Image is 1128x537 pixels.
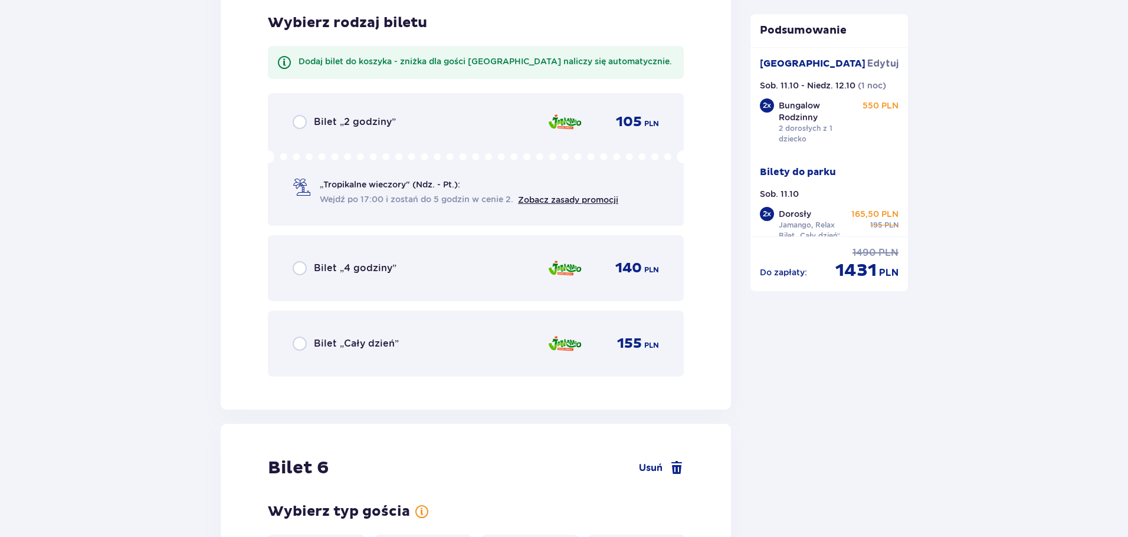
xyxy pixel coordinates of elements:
p: Jamango, Relax [779,220,835,230]
div: 2 x [760,207,774,221]
span: 140 [615,259,642,277]
span: PLN [884,220,899,230]
p: Bilet „Cały dzień” [779,230,841,241]
p: [GEOGRAPHIC_DATA] [760,57,865,70]
p: Bungalow Rodzinny [779,100,860,123]
p: 2 dorosłych z 1 dziecko [779,123,860,144]
span: PLN [644,265,659,275]
div: 2 x [760,98,774,113]
p: Sob. 11.10 - Niedz. 12.10 [760,80,855,91]
p: Sob. 11.10 [760,188,799,200]
span: Wejdź po 17:00 i zostań do 5 godzin w cenie 2. [320,193,513,205]
p: Do zapłaty : [760,266,807,278]
p: ( 1 noc ) [858,80,886,91]
img: Jamango [547,256,582,281]
span: 1431 [835,259,877,282]
h2: Bilet 6 [268,457,329,479]
span: Bilet „2 godziny” [314,116,396,129]
span: Edytuj [867,57,899,70]
p: Bilety do parku [760,166,836,179]
span: 155 [617,335,642,352]
p: Podsumowanie [750,24,909,38]
p: 165,50 PLN [851,208,899,220]
h3: Wybierz typ gościa [268,503,410,520]
img: Jamango [547,331,582,356]
a: Zobacz zasady promocji [518,195,618,205]
span: 195 [870,220,882,230]
span: 105 [616,113,642,131]
span: „Tropikalne wieczory" (Ndz. - Pt.): [320,179,460,190]
span: PLN [644,340,659,351]
a: Usuń [639,461,684,475]
img: Jamango [547,110,582,134]
span: Bilet „4 godziny” [314,262,396,275]
span: Usuń [639,462,663,475]
span: Bilet „Cały dzień” [314,337,399,350]
p: Dorosły [779,208,811,220]
span: PLN [879,266,899,279]
p: 550 PLN [863,100,899,111]
span: PLN [644,118,659,129]
div: Dodaj bilet do koszyka - zniżka dla gości [GEOGRAPHIC_DATA] naliczy się automatycznie. [299,55,672,67]
span: PLN [878,246,899,259]
span: 1490 [852,246,876,259]
h3: Wybierz rodzaj biletu [268,14,427,32]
